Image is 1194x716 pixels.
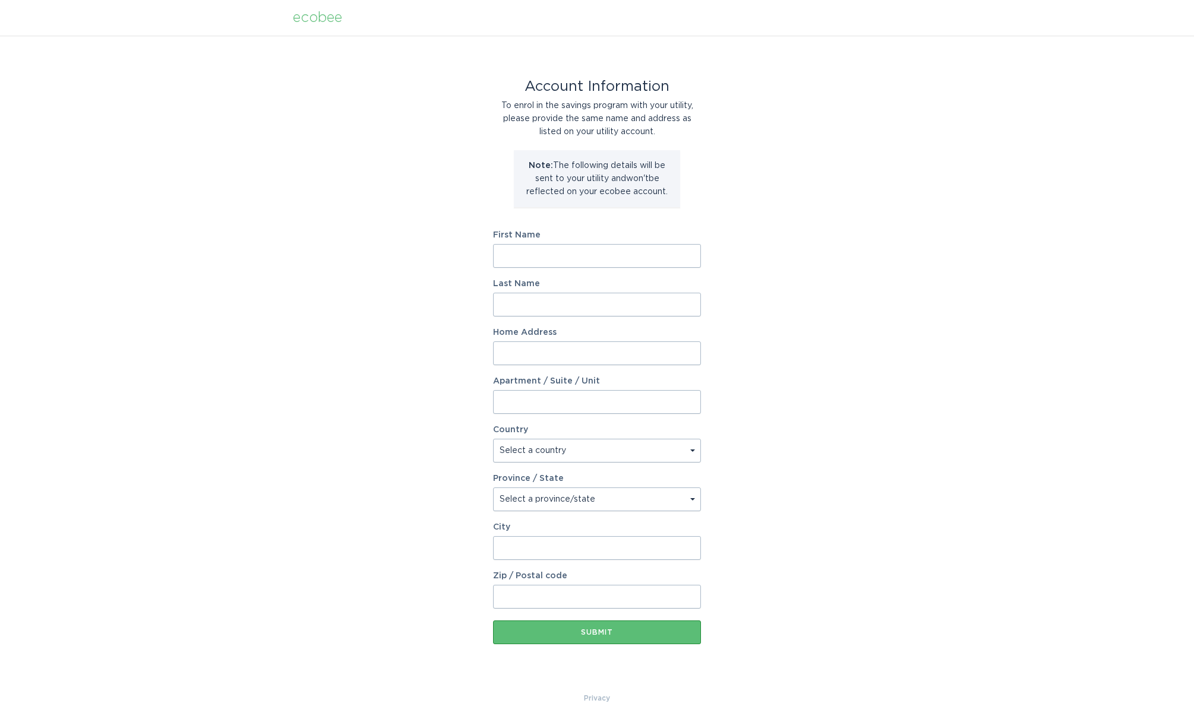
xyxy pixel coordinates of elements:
[493,80,701,93] div: Account Information
[493,426,528,434] label: Country
[493,523,701,531] label: City
[293,11,342,24] div: ecobee
[493,328,701,337] label: Home Address
[523,159,671,198] p: The following details will be sent to your utility and won't be reflected on your ecobee account.
[493,572,701,580] label: Zip / Postal code
[499,629,695,636] div: Submit
[493,620,701,644] button: Submit
[493,231,701,239] label: First Name
[493,474,564,483] label: Province / State
[529,161,553,170] strong: Note:
[584,692,610,705] a: Privacy Policy & Terms of Use
[493,377,701,385] label: Apartment / Suite / Unit
[493,280,701,288] label: Last Name
[493,99,701,138] div: To enrol in the savings program with your utility, please provide the same name and address as li...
